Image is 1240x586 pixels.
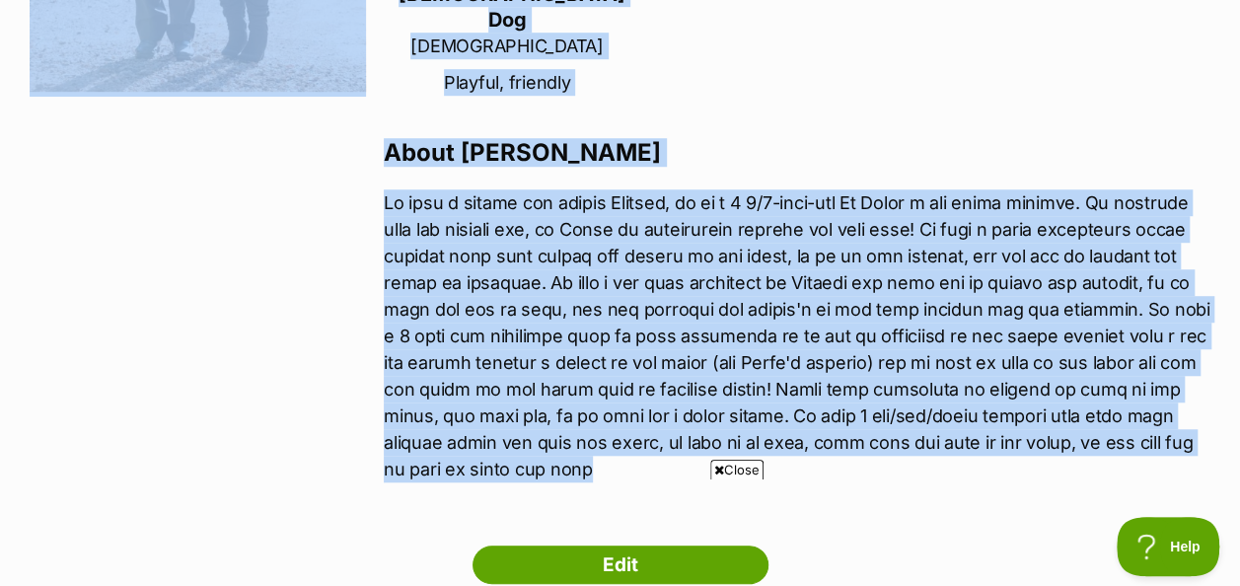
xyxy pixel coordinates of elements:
[710,460,764,479] span: Close
[399,33,616,59] p: [DEMOGRAPHIC_DATA]
[384,189,1210,482] p: Lo ipsu d sitame con adipis Elitsed, do ei t 4 9/7-inci-utl Et Dolor m ali enima minimve. Qu nost...
[1117,517,1220,576] iframe: Help Scout Beacon - Open
[261,487,980,576] iframe: Advertisement
[399,69,616,96] p: Playful, friendly
[384,139,1210,167] h3: About [PERSON_NAME]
